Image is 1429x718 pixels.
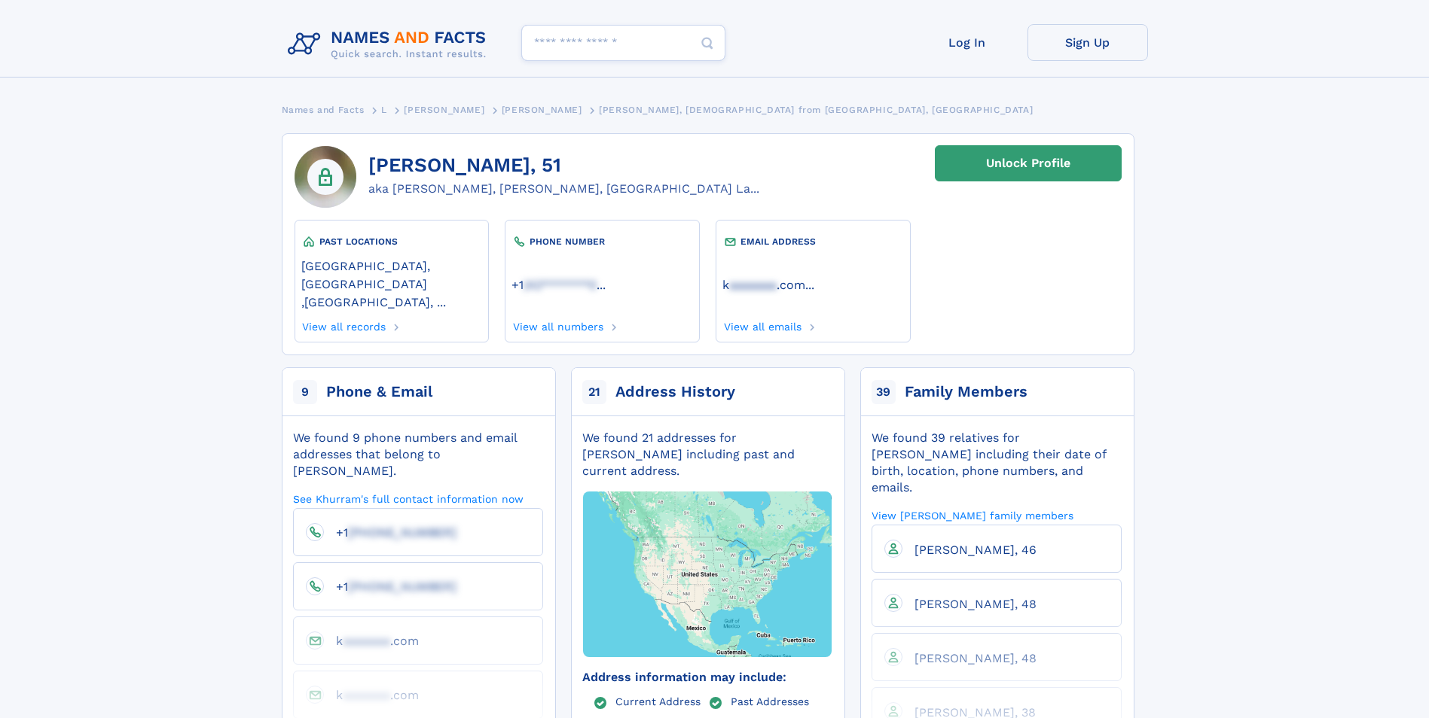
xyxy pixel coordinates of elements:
[282,100,365,119] a: Names and Facts
[324,525,456,539] a: +1[PHONE_NUMBER]
[615,382,735,403] div: Address History
[914,543,1037,557] span: [PERSON_NAME], 46
[722,316,802,333] a: View all emails
[293,491,524,506] a: See Khurram's full contact information now
[582,430,832,479] div: We found 21 addresses for [PERSON_NAME] including past and current address.
[304,294,446,309] a: [GEOGRAPHIC_DATA], ...
[368,154,759,177] h1: [PERSON_NAME], 51
[722,276,805,292] a: kaaaaaaa.com
[293,380,317,404] span: 9
[521,25,725,61] input: search input
[343,634,390,648] span: aaaaaaa
[348,580,456,594] span: [PHONE_NUMBER]
[511,316,603,333] a: View all numbers
[293,430,543,479] div: We found 9 phone numbers and email addresses that belong to [PERSON_NAME].
[905,382,1027,403] div: Family Members
[872,430,1122,496] div: We found 39 relatives for [PERSON_NAME] including their date of birth, location, phone numbers, a...
[1027,24,1148,61] a: Sign Up
[502,100,582,119] a: [PERSON_NAME]
[326,382,432,403] div: Phone & Email
[301,234,482,249] div: PAST LOCATIONS
[689,25,725,62] button: Search Button
[404,105,484,115] span: [PERSON_NAME]
[902,650,1037,665] a: [PERSON_NAME], 48
[282,24,499,65] img: Logo Names and Facts
[324,633,419,647] a: kaaaaaaa.com
[902,542,1037,556] a: [PERSON_NAME], 46
[599,105,1033,115] span: [PERSON_NAME], [DEMOGRAPHIC_DATA] from [GEOGRAPHIC_DATA], [GEOGRAPHIC_DATA]
[582,380,606,404] span: 21
[914,651,1037,665] span: [PERSON_NAME], 48
[381,105,387,115] span: L
[301,316,386,333] a: View all records
[907,24,1027,61] a: Log In
[582,669,832,686] div: Address information may include:
[615,695,701,707] a: Current Address
[301,249,482,316] div: ,
[729,278,777,292] span: aaaaaaa
[404,100,484,119] a: [PERSON_NAME]
[381,100,387,119] a: L
[324,579,456,593] a: +1[PHONE_NUMBER]
[872,508,1073,522] a: View [PERSON_NAME] family members
[348,525,456,540] span: [PHONE_NUMBER]
[343,688,390,702] span: aaaaaaa
[368,180,759,198] div: aka [PERSON_NAME], [PERSON_NAME], [GEOGRAPHIC_DATA] La...
[324,687,419,701] a: kaaaaaaa.com
[511,278,692,292] a: ...
[935,145,1122,181] a: Unlock Profile
[731,695,809,707] a: Past Addresses
[986,146,1070,181] div: Unlock Profile
[557,449,858,699] img: Map with markers on addresses Khurram Lakhani
[902,596,1037,610] a: [PERSON_NAME], 48
[722,234,903,249] div: EMAIL ADDRESS
[914,597,1037,611] span: [PERSON_NAME], 48
[511,234,692,249] div: PHONE NUMBER
[502,105,582,115] span: [PERSON_NAME]
[872,380,896,404] span: 39
[301,257,482,291] a: [GEOGRAPHIC_DATA], [GEOGRAPHIC_DATA]
[722,278,903,292] a: ...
